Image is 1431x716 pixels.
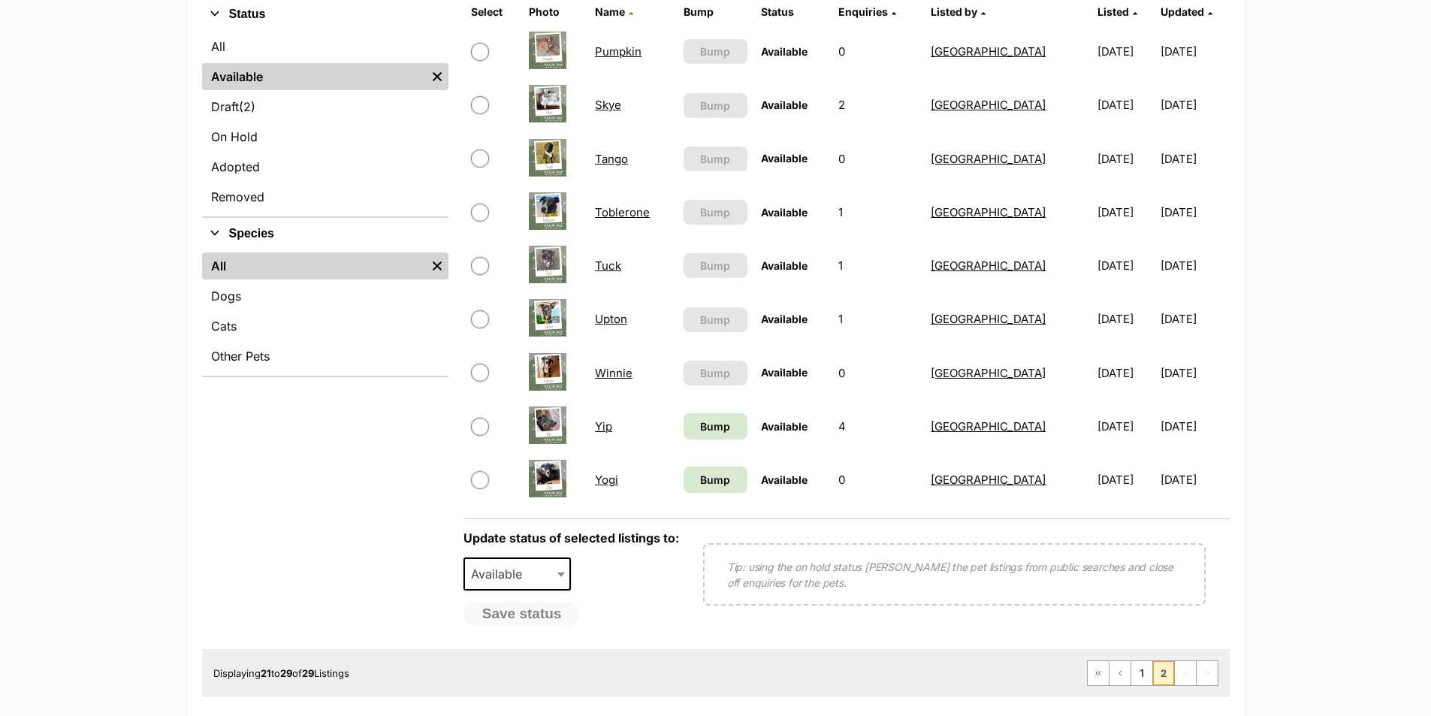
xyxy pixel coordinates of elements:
[529,85,566,122] img: Skye
[202,30,448,216] div: Status
[727,559,1182,591] p: Tip: using the on hold status [PERSON_NAME] the pet listings from public searches and close off e...
[684,467,747,493] a: Bump
[1131,661,1152,685] a: Page 1
[832,400,923,452] td: 4
[931,44,1046,59] a: [GEOGRAPHIC_DATA]
[700,151,730,167] span: Bump
[1153,661,1174,685] span: Page 2
[1175,661,1196,685] span: Next page
[931,98,1046,112] a: [GEOGRAPHIC_DATA]
[832,186,923,238] td: 1
[1161,133,1228,185] td: [DATE]
[202,33,448,60] a: All
[463,602,581,626] button: Save status
[832,79,923,131] td: 2
[931,473,1046,487] a: [GEOGRAPHIC_DATA]
[761,98,808,111] span: Available
[1091,347,1159,399] td: [DATE]
[684,147,747,171] button: Bump
[832,240,923,292] td: 1
[1097,5,1137,18] a: Listed
[684,361,747,385] button: Bump
[302,667,314,679] strong: 29
[426,63,448,90] a: Remove filter
[463,557,572,591] span: Available
[832,26,923,77] td: 0
[595,44,642,59] a: Pumpkin
[761,45,808,58] span: Available
[838,5,896,18] a: Enquiries
[1097,5,1129,18] span: Listed
[700,312,730,328] span: Bump
[931,366,1046,380] a: [GEOGRAPHIC_DATA]
[931,258,1046,273] a: [GEOGRAPHIC_DATA]
[595,5,625,18] span: Name
[1091,293,1159,345] td: [DATE]
[1197,661,1218,685] span: Last page
[595,5,633,18] a: Name
[261,667,271,679] strong: 21
[595,366,632,380] a: Winnie
[832,133,923,185] td: 0
[684,253,747,278] button: Bump
[684,413,747,440] a: Bump
[202,5,448,24] button: Status
[595,473,618,487] a: Yogi
[213,667,349,679] span: Displaying to of Listings
[1161,79,1228,131] td: [DATE]
[684,39,747,64] button: Bump
[761,473,808,486] span: Available
[1161,347,1228,399] td: [DATE]
[832,293,923,345] td: 1
[761,152,808,165] span: Available
[931,5,977,18] span: Listed by
[700,258,730,273] span: Bump
[700,365,730,381] span: Bump
[832,454,923,506] td: 0
[202,183,448,210] a: Removed
[700,204,730,220] span: Bump
[1088,661,1109,685] a: First page
[426,252,448,279] a: Remove filter
[832,347,923,399] td: 0
[1091,133,1159,185] td: [DATE]
[465,563,537,585] span: Available
[1091,400,1159,452] td: [DATE]
[684,200,747,225] button: Bump
[761,313,808,325] span: Available
[838,5,888,18] span: translation missing: en.admin.listings.index.attributes.enquiries
[1161,400,1228,452] td: [DATE]
[202,224,448,243] button: Species
[595,98,621,112] a: Skye
[931,152,1046,166] a: [GEOGRAPHIC_DATA]
[202,63,426,90] a: Available
[931,312,1046,326] a: [GEOGRAPHIC_DATA]
[202,249,448,376] div: Species
[595,312,627,326] a: Upton
[1161,293,1228,345] td: [DATE]
[202,93,448,120] a: Draft
[202,313,448,340] a: Cats
[1091,240,1159,292] td: [DATE]
[1161,240,1228,292] td: [DATE]
[1091,79,1159,131] td: [DATE]
[700,418,730,434] span: Bump
[595,419,612,434] a: Yip
[700,472,730,488] span: Bump
[761,259,808,272] span: Available
[1161,5,1212,18] a: Updated
[1161,454,1228,506] td: [DATE]
[280,667,292,679] strong: 29
[1161,5,1204,18] span: Updated
[202,282,448,310] a: Dogs
[931,419,1046,434] a: [GEOGRAPHIC_DATA]
[1087,660,1218,686] nav: Pagination
[1091,26,1159,77] td: [DATE]
[239,98,255,116] span: (2)
[700,44,730,59] span: Bump
[1161,186,1228,238] td: [DATE]
[931,205,1046,219] a: [GEOGRAPHIC_DATA]
[761,206,808,219] span: Available
[1109,661,1131,685] a: Previous page
[202,343,448,370] a: Other Pets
